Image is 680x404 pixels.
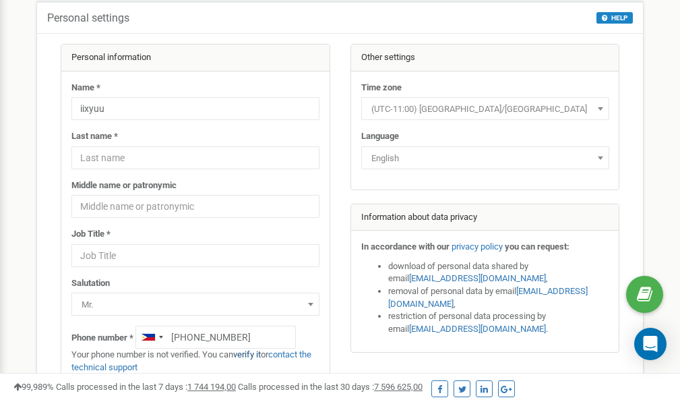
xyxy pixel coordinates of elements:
[409,324,546,334] a: [EMAIL_ADDRESS][DOMAIN_NAME]
[71,349,311,372] a: contact the technical support
[366,100,605,119] span: (UTC-11:00) Pacific/Midway
[56,382,236,392] span: Calls processed in the last 7 days :
[361,97,609,120] span: (UTC-11:00) Pacific/Midway
[71,146,319,169] input: Last name
[361,146,609,169] span: English
[71,228,111,241] label: Job Title *
[136,326,167,348] div: Telephone country code
[71,293,319,316] span: Mr.
[452,241,503,252] a: privacy policy
[187,382,236,392] u: 1 744 194,00
[596,12,633,24] button: HELP
[13,382,54,392] span: 99,989%
[361,130,399,143] label: Language
[366,149,605,168] span: English
[76,295,315,314] span: Mr.
[47,12,129,24] h5: Personal settings
[361,241,450,252] strong: In accordance with our
[351,45,619,71] div: Other settings
[233,349,261,359] a: verify it
[388,286,588,309] a: [EMAIL_ADDRESS][DOMAIN_NAME]
[61,45,330,71] div: Personal information
[388,285,609,310] li: removal of personal data by email ,
[388,260,609,285] li: download of personal data shared by email ,
[409,273,546,283] a: [EMAIL_ADDRESS][DOMAIN_NAME]
[71,195,319,218] input: Middle name or patronymic
[238,382,423,392] span: Calls processed in the last 30 days :
[71,179,177,192] label: Middle name or patronymic
[71,97,319,120] input: Name
[135,326,296,349] input: +1-800-555-55-55
[374,382,423,392] u: 7 596 625,00
[361,82,402,94] label: Time zone
[71,130,118,143] label: Last name *
[71,332,133,345] label: Phone number *
[71,277,110,290] label: Salutation
[388,310,609,335] li: restriction of personal data processing by email .
[71,82,100,94] label: Name *
[634,328,667,360] div: Open Intercom Messenger
[71,244,319,267] input: Job Title
[71,349,319,374] p: Your phone number is not verified. You can or
[351,204,619,231] div: Information about data privacy
[505,241,569,252] strong: you can request:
